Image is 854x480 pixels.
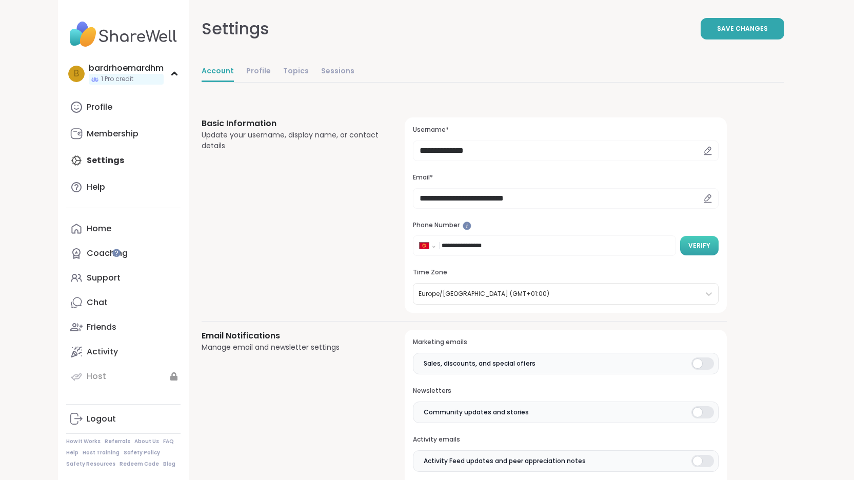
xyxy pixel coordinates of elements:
h3: Marketing emails [413,338,718,347]
span: Community updates and stories [424,408,529,417]
a: Activity [66,339,181,364]
a: Host Training [83,449,120,456]
a: How It Works [66,438,101,445]
span: Save Changes [717,24,768,33]
div: Help [87,182,105,193]
h3: Newsletters [413,387,718,395]
a: About Us [134,438,159,445]
a: Sessions [321,62,354,82]
a: Safety Resources [66,461,115,468]
a: Referrals [105,438,130,445]
a: Membership [66,122,181,146]
div: Host [87,371,106,382]
a: Logout [66,407,181,431]
h3: Username* [413,126,718,134]
span: b [74,67,79,81]
div: Friends [87,322,116,333]
div: Logout [87,413,116,425]
span: Verify [688,241,710,250]
a: Host [66,364,181,389]
a: Help [66,449,78,456]
a: Account [202,62,234,82]
h3: Basic Information [202,117,381,130]
h3: Time Zone [413,268,718,277]
a: Redeem Code [120,461,159,468]
div: Chat [87,297,108,308]
div: Coaching [87,248,128,259]
div: Home [87,223,111,234]
span: 1 Pro credit [101,75,133,84]
iframe: Spotlight [463,222,471,230]
button: Verify [680,236,719,255]
span: Sales, discounts, and special offers [424,359,535,368]
h3: Phone Number [413,221,718,230]
a: Blog [163,461,175,468]
h3: Email* [413,173,718,182]
div: Profile [87,102,112,113]
a: Coaching [66,241,181,266]
a: Help [66,175,181,199]
a: FAQ [163,438,174,445]
div: Activity [87,346,118,357]
div: Settings [202,16,269,41]
div: Membership [87,128,138,139]
a: Profile [66,95,181,119]
a: Profile [246,62,271,82]
a: Safety Policy [124,449,160,456]
span: Activity Feed updates and peer appreciation notes [424,456,586,466]
a: Friends [66,315,181,339]
a: Topics [283,62,309,82]
iframe: Spotlight [112,249,121,257]
div: bardrhoemardhm [89,63,164,74]
div: Support [87,272,121,284]
a: Chat [66,290,181,315]
a: Support [66,266,181,290]
div: Manage email and newsletter settings [202,342,381,353]
button: Save Changes [701,18,784,39]
h3: Activity emails [413,435,718,444]
img: ShareWell Nav Logo [66,16,181,52]
div: Update your username, display name, or contact details [202,130,381,151]
h3: Email Notifications [202,330,381,342]
a: Home [66,216,181,241]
